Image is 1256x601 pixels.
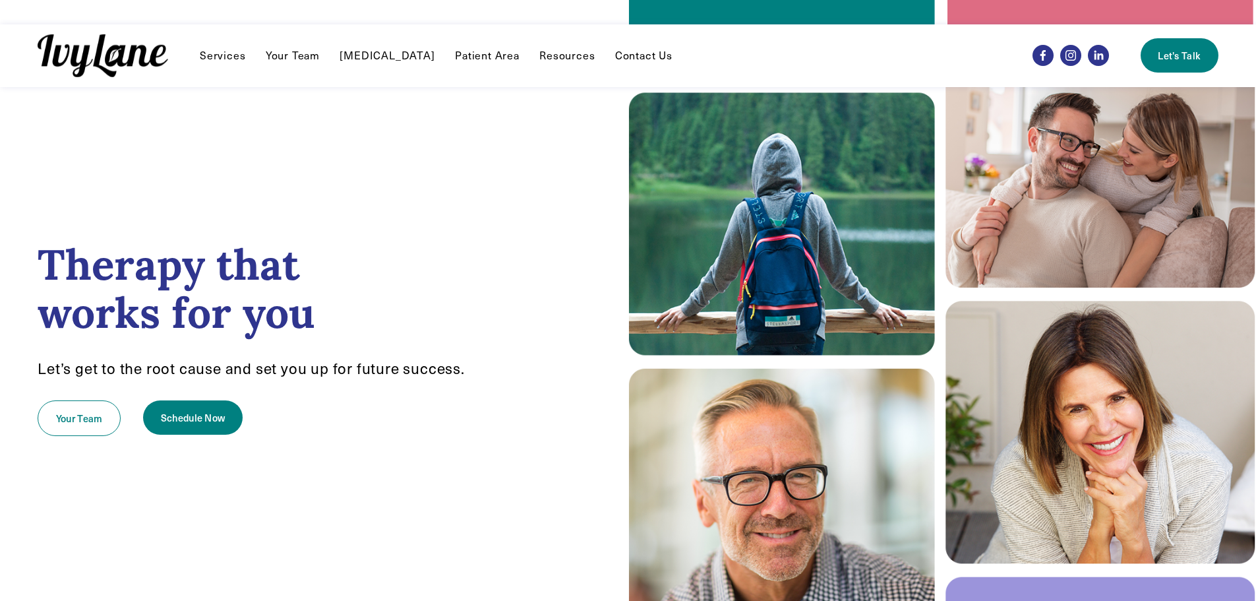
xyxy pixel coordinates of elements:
a: [MEDICAL_DATA] [340,47,434,63]
a: Schedule Now [143,400,243,435]
span: Let’s get to the root cause and set you up for future success. [38,358,465,378]
a: Facebook [1032,45,1054,66]
a: Patient Area [455,47,520,63]
a: Your Team [38,400,121,436]
span: Resources [539,49,595,63]
a: Instagram [1060,45,1081,66]
a: folder dropdown [539,47,595,63]
a: Your Team [266,47,320,63]
a: LinkedIn [1088,45,1109,66]
span: Services [200,49,245,63]
a: Let's Talk [1141,38,1218,73]
img: Ivy Lane Counseling &mdash; Therapy that works for you [38,34,168,77]
a: Contact Us [615,47,673,63]
a: folder dropdown [200,47,245,63]
strong: Therapy that works for you [38,237,315,340]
